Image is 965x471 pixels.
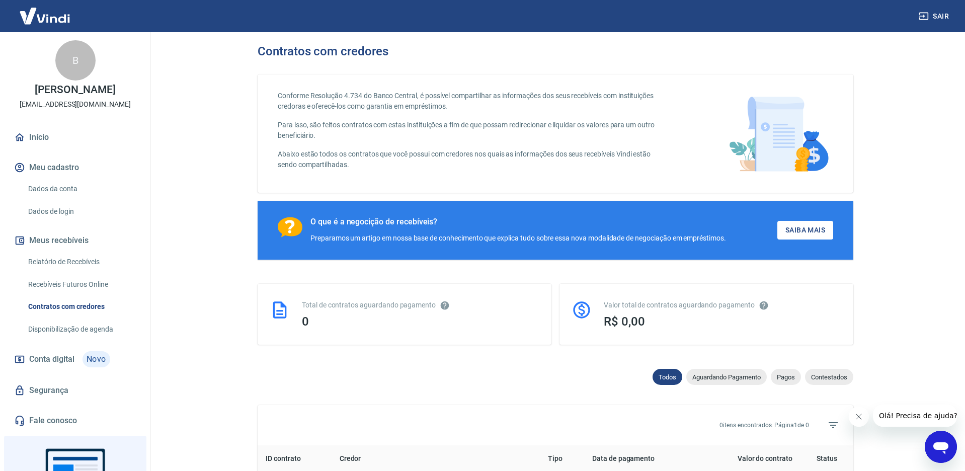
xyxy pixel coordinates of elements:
[24,274,138,295] a: Recebíveis Futuros Online
[759,300,769,310] svg: O valor comprometido não se refere a pagamentos pendentes na Vindi e sim como garantia a outras i...
[302,315,539,329] div: 0
[12,126,138,148] a: Início
[12,1,77,31] img: Vindi
[805,373,853,381] span: Contestados
[20,99,131,110] p: [EMAIL_ADDRESS][DOMAIN_NAME]
[24,179,138,199] a: Dados da conta
[278,149,667,170] p: Abaixo estão todos os contratos que você possui com credores nos quais as informações dos seus re...
[653,373,682,381] span: Todos
[278,120,667,141] p: Para isso, são feitos contratos com estas instituições a fim de que possam redirecionar e liquida...
[24,296,138,317] a: Contratos com credores
[653,369,682,385] div: Todos
[917,7,953,26] button: Sair
[310,217,726,227] div: O que é a negocição de recebíveis?
[440,300,450,310] svg: Esses contratos não se referem à Vindi, mas sim a outras instituições.
[83,351,110,367] span: Novo
[686,369,767,385] div: Aguardando Pagamento
[6,7,85,15] span: Olá! Precisa de ajuda?
[12,410,138,432] a: Fale conosco
[873,405,957,427] iframe: Mensagem da empresa
[805,369,853,385] div: Contestados
[771,373,801,381] span: Pagos
[771,369,801,385] div: Pagos
[24,252,138,272] a: Relatório de Recebíveis
[849,407,869,427] iframe: Fechar mensagem
[12,156,138,179] button: Meu cadastro
[719,421,809,430] p: 0 itens encontrados. Página 1 de 0
[604,315,645,329] span: R$ 0,00
[12,379,138,402] a: Segurança
[310,233,726,244] div: Preparamos um artigo em nossa base de conhecimento que explica tudo sobre essa nova modalidade de...
[777,221,833,240] a: Saiba Mais
[604,300,841,310] div: Valor total de contratos aguardando pagamento
[686,373,767,381] span: Aguardando Pagamento
[24,319,138,340] a: Disponibilização de agenda
[278,91,667,112] p: Conforme Resolução 4.734 do Banco Central, é possível compartilhar as informações dos seus recebí...
[925,431,957,463] iframe: Botão para abrir a janela de mensagens
[12,229,138,252] button: Meus recebíveis
[24,201,138,222] a: Dados de login
[258,44,388,58] h3: Contratos com credores
[35,85,115,95] p: [PERSON_NAME]
[302,300,539,310] div: Total de contratos aguardando pagamento
[821,413,845,437] span: Filtros
[12,347,138,371] a: Conta digitalNovo
[724,91,833,177] img: main-image.9f1869c469d712ad33ce.png
[278,217,302,238] img: Ícone com um ponto de interrogação.
[55,40,96,81] div: B
[29,352,74,366] span: Conta digital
